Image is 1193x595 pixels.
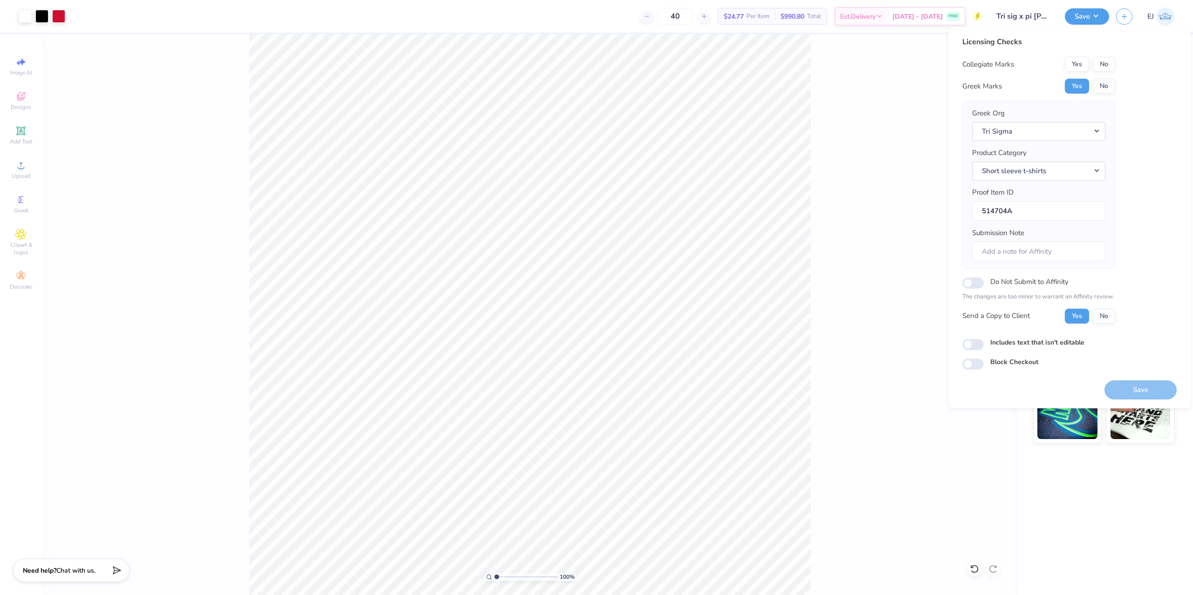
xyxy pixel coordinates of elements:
[14,207,28,214] span: Greek
[1093,57,1115,72] button: No
[990,338,1084,347] label: Includes text that isn't editable
[1065,8,1109,25] button: Save
[840,12,876,21] span: Est. Delivery
[1065,309,1089,324] button: Yes
[23,566,56,575] strong: Need help?
[724,12,744,21] span: $24.77
[972,122,1105,141] button: Tri Sigma
[10,69,32,76] span: Image AI
[990,357,1038,367] label: Block Checkout
[56,566,96,575] span: Chat with us.
[781,12,804,21] span: $990.80
[657,8,693,25] input: – –
[12,172,30,180] span: Upload
[962,292,1115,302] p: The changes are too minor to warrant an Affinity review.
[747,12,769,21] span: Per Item
[972,187,1014,198] label: Proof Item ID
[1093,309,1115,324] button: No
[972,242,1105,262] input: Add a note for Affinity
[989,7,1058,26] input: Untitled Design
[972,228,1024,238] label: Submission Note
[1065,79,1089,94] button: Yes
[972,162,1105,181] button: Short sleeve t-shirts
[972,148,1027,158] label: Product Category
[972,108,1005,119] label: Greek Org
[948,13,958,20] span: FREE
[1037,392,1097,439] img: Glow in the Dark Ink
[962,81,1002,92] div: Greek Marks
[560,573,575,581] span: 100 %
[11,103,31,111] span: Designs
[10,283,32,291] span: Decorate
[5,241,37,256] span: Clipart & logos
[962,36,1115,47] div: Licensing Checks
[1111,392,1171,439] img: Water based Ink
[990,276,1069,288] label: Do Not Submit to Affinity
[1147,7,1174,26] a: EJ
[10,138,32,145] span: Add Text
[1065,57,1089,72] button: Yes
[807,12,821,21] span: Total
[1156,7,1174,26] img: Edgardo Jr
[962,59,1014,70] div: Collegiate Marks
[892,12,943,21] span: [DATE] - [DATE]
[1093,79,1115,94] button: No
[962,311,1030,321] div: Send a Copy to Client
[1147,11,1154,22] span: EJ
